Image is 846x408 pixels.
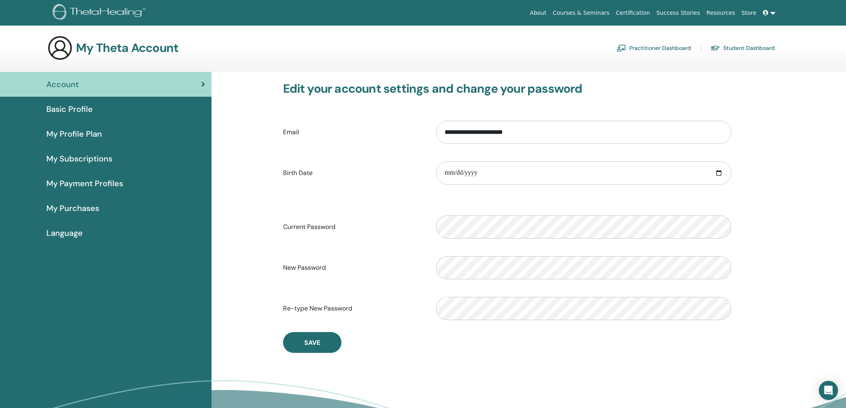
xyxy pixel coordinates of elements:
span: My Subscriptions [46,153,112,165]
img: chalkboard-teacher.svg [617,44,626,52]
span: Basic Profile [46,103,93,115]
a: Resources [703,6,738,20]
label: Current Password [277,219,431,235]
a: Practitioner Dashboard [617,42,691,54]
a: Success Stories [653,6,703,20]
span: Save [304,338,320,347]
h3: My Theta Account [76,41,178,55]
a: Certification [613,6,653,20]
button: Save [283,332,341,353]
a: Store [738,6,760,20]
label: Birth Date [277,165,431,181]
a: About [527,6,549,20]
a: Student Dashboard [710,42,775,54]
div: Open Intercom Messenger [819,381,838,400]
label: Email [277,125,431,140]
span: My Purchases [46,202,99,214]
span: Language [46,227,83,239]
span: My Profile Plan [46,128,102,140]
h3: Edit your account settings and change your password [283,82,732,96]
img: generic-user-icon.jpg [47,35,73,61]
img: logo.png [53,4,148,22]
span: My Payment Profiles [46,177,123,189]
a: Courses & Seminars [550,6,613,20]
span: Account [46,78,79,90]
img: graduation-cap.svg [710,45,720,52]
label: New Password [277,260,431,275]
label: Re-type New Password [277,301,431,316]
